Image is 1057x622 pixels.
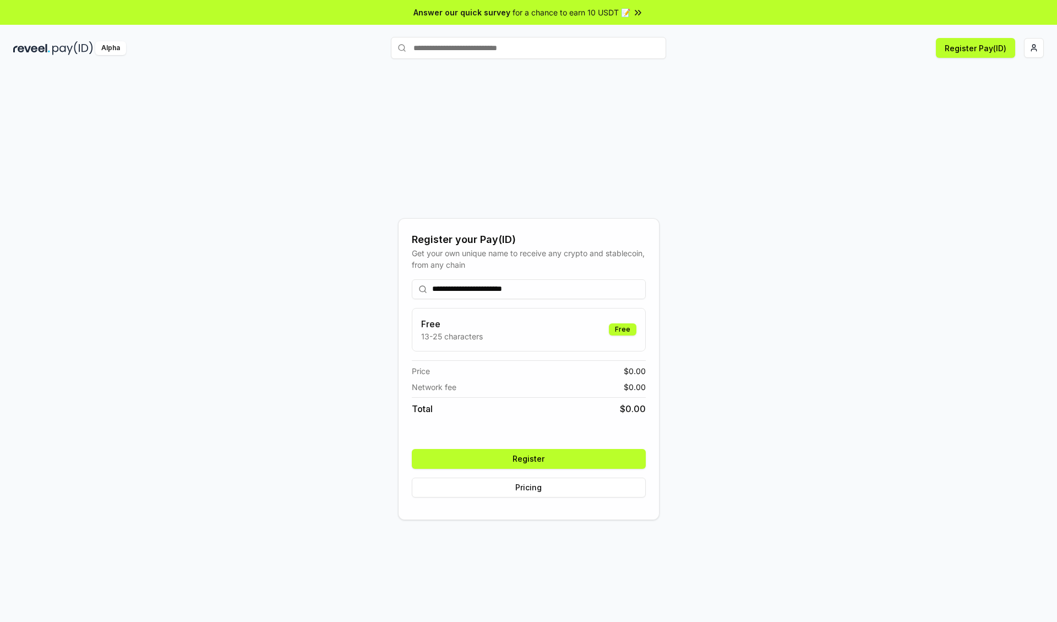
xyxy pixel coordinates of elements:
[421,331,483,342] p: 13-25 characters
[52,41,93,55] img: pay_id
[413,7,510,18] span: Answer our quick survey
[412,365,430,377] span: Price
[421,317,483,331] h3: Free
[609,323,636,336] div: Free
[513,7,630,18] span: for a chance to earn 10 USDT 📝
[936,38,1015,58] button: Register Pay(ID)
[412,478,646,497] button: Pricing
[13,41,50,55] img: reveel_dark
[624,381,646,393] span: $ 0.00
[412,449,646,469] button: Register
[624,365,646,377] span: $ 0.00
[95,41,126,55] div: Alpha
[412,402,433,415] span: Total
[620,402,646,415] span: $ 0.00
[412,381,456,393] span: Network fee
[412,247,646,271] div: Get your own unique name to receive any crypto and stablecoin, from any chain
[412,232,646,247] div: Register your Pay(ID)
